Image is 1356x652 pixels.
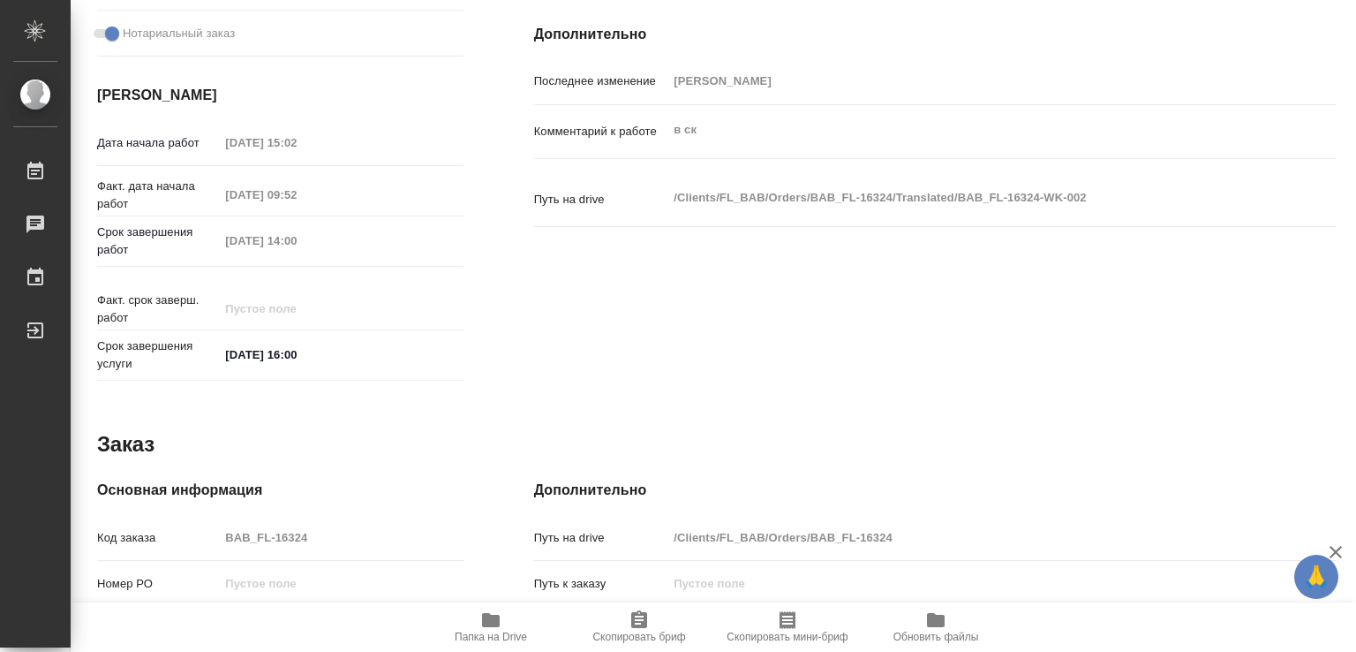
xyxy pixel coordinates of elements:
p: Факт. дата начала работ [97,178,219,213]
p: Код заказа [97,529,219,547]
p: Срок завершения работ [97,224,219,259]
h4: Дополнительно [534,24,1337,45]
input: Пустое поле [219,571,463,596]
input: Пустое поле [219,228,373,254]
h4: [PERSON_NAME] [97,85,463,106]
p: Дата начала работ [97,134,219,152]
span: 🙏 [1301,558,1331,595]
button: Скопировать мини-бриф [713,603,862,652]
input: Пустое поле [219,182,373,208]
input: ✎ Введи что-нибудь [219,342,373,368]
h4: Дополнительно [534,480,1337,501]
textarea: /Clients/FL_BAB/Orders/BAB_FL-16324/Translated/BAB_FL-16324-WK-002 [667,183,1269,213]
input: Пустое поле [219,130,373,155]
p: Факт. срок заверш. работ [97,292,219,327]
p: Последнее изменение [534,72,668,90]
button: Скопировать бриф [565,603,713,652]
p: Путь на drive [534,529,668,547]
span: Нотариальный заказ [123,25,235,42]
p: Номер РО [97,575,219,593]
input: Пустое поле [219,525,463,550]
p: Путь на drive [534,191,668,208]
h4: Основная информация [97,480,463,501]
span: Папка на Drive [455,631,527,643]
span: Скопировать мини-бриф [727,631,847,643]
span: Обновить файлы [893,631,979,643]
input: Пустое поле [219,296,373,322]
p: Срок завершения услуги [97,337,219,373]
p: Путь к заказу [534,575,668,593]
p: Комментарий к работе [534,123,668,140]
input: Пустое поле [667,571,1269,596]
input: Пустое поле [667,525,1269,550]
button: Папка на Drive [417,603,565,652]
textarea: в ск [667,115,1269,145]
button: 🙏 [1294,555,1338,599]
span: Скопировать бриф [592,631,685,643]
button: Обновить файлы [862,603,1010,652]
h2: Заказ [97,430,154,459]
input: Пустое поле [667,68,1269,94]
